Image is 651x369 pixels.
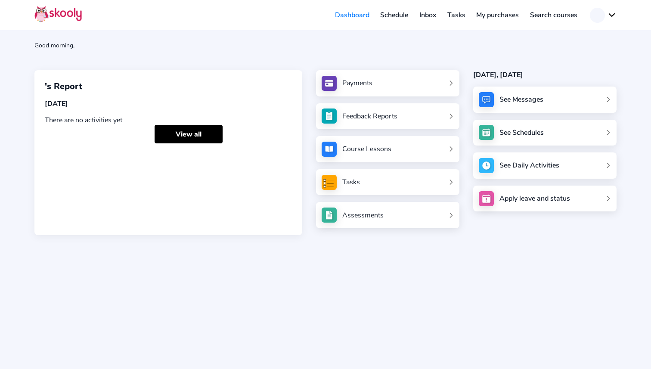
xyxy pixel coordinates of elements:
[322,208,454,223] a: Assessments
[342,211,384,220] div: Assessments
[322,175,337,190] img: tasksForMpWeb.png
[329,8,375,22] a: Dashboard
[45,115,292,125] div: There are no activities yet
[479,92,494,107] img: messages.jpg
[34,41,617,50] div: Good morning,
[473,120,617,146] a: See Schedules
[471,8,524,22] a: My purchases
[473,70,617,80] div: [DATE], [DATE]
[473,186,617,212] a: Apply leave and status
[473,152,617,179] a: See Daily Activities
[322,76,454,91] a: Payments
[342,112,397,121] div: Feedback Reports
[479,191,494,206] img: apply_leave.jpg
[322,109,454,124] a: Feedback Reports
[524,8,583,22] a: Search courses
[375,8,414,22] a: Schedule
[499,194,570,203] div: Apply leave and status
[45,99,292,109] div: [DATE]
[322,175,454,190] a: Tasks
[342,144,391,154] div: Course Lessons
[322,142,454,157] a: Course Lessons
[322,109,337,124] img: see_atten.jpg
[155,125,223,143] a: View all
[414,8,442,22] a: Inbox
[342,177,360,187] div: Tasks
[442,8,471,22] a: Tasks
[590,8,617,23] button: chevron down outline
[34,6,82,22] img: Skooly
[499,161,559,170] div: See Daily Activities
[45,81,82,92] span: 's Report
[479,158,494,173] img: activity.jpg
[322,76,337,91] img: payments.jpg
[342,78,372,88] div: Payments
[499,95,543,104] div: See Messages
[322,142,337,157] img: courses.jpg
[479,125,494,140] img: schedule.jpg
[499,128,544,137] div: See Schedules
[322,208,337,223] img: assessments.jpg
